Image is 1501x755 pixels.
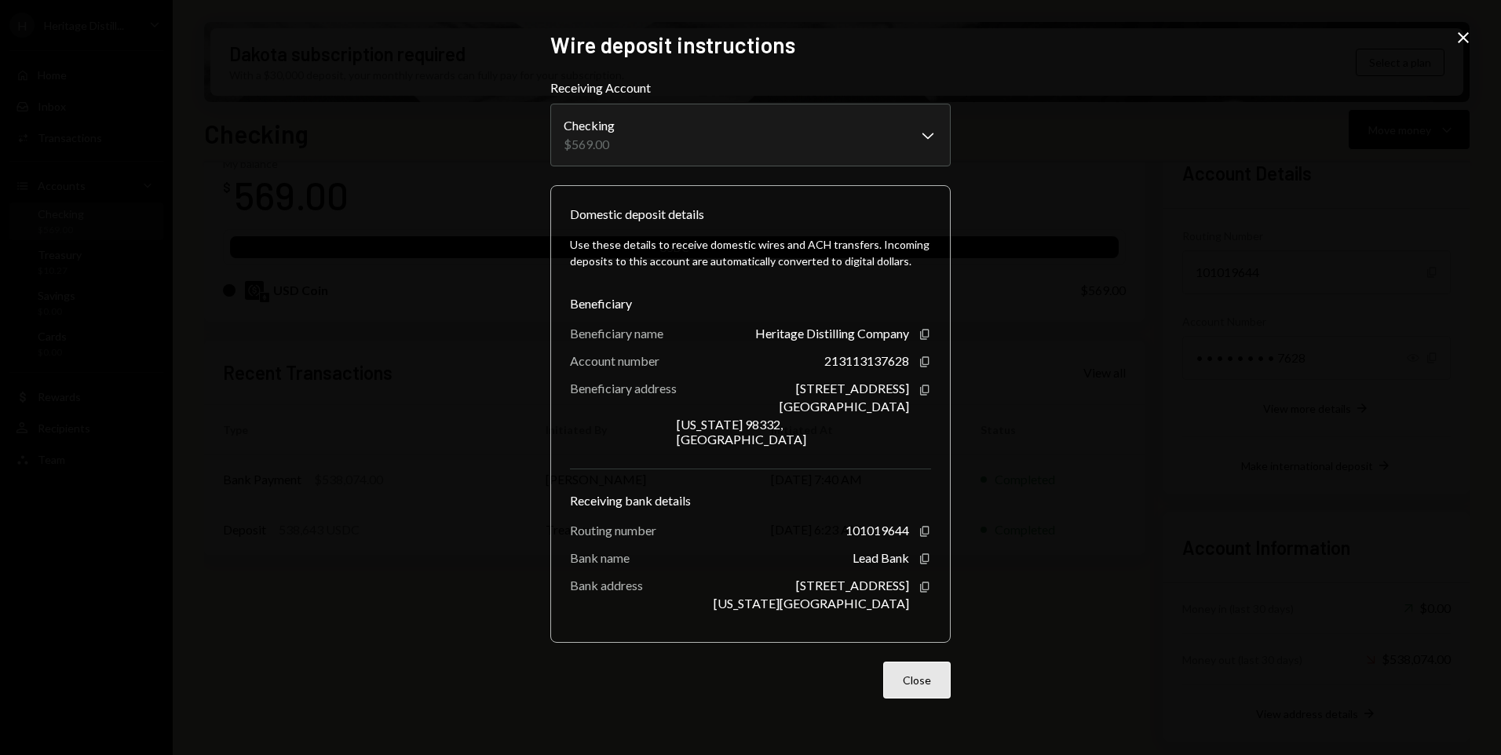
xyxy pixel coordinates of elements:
[570,578,643,593] div: Bank address
[883,662,951,698] button: Close
[570,381,677,396] div: Beneficiary address
[755,326,909,341] div: Heritage Distilling Company
[550,104,951,166] button: Receiving Account
[570,353,659,368] div: Account number
[570,491,931,510] div: Receiving bank details
[570,550,630,565] div: Bank name
[570,523,656,538] div: Routing number
[550,78,951,97] label: Receiving Account
[853,550,909,565] div: Lead Bank
[714,596,909,611] div: [US_STATE][GEOGRAPHIC_DATA]
[570,294,931,313] div: Beneficiary
[780,399,909,414] div: [GEOGRAPHIC_DATA]
[570,326,663,341] div: Beneficiary name
[550,30,951,60] h2: Wire deposit instructions
[796,381,909,396] div: [STREET_ADDRESS]
[570,236,931,269] div: Use these details to receive domestic wires and ACH transfers. Incoming deposits to this account ...
[824,353,909,368] div: 213113137628
[796,578,909,593] div: [STREET_ADDRESS]
[570,205,704,224] div: Domestic deposit details
[677,417,909,447] div: [US_STATE] 98332, [GEOGRAPHIC_DATA]
[845,523,909,538] div: 101019644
